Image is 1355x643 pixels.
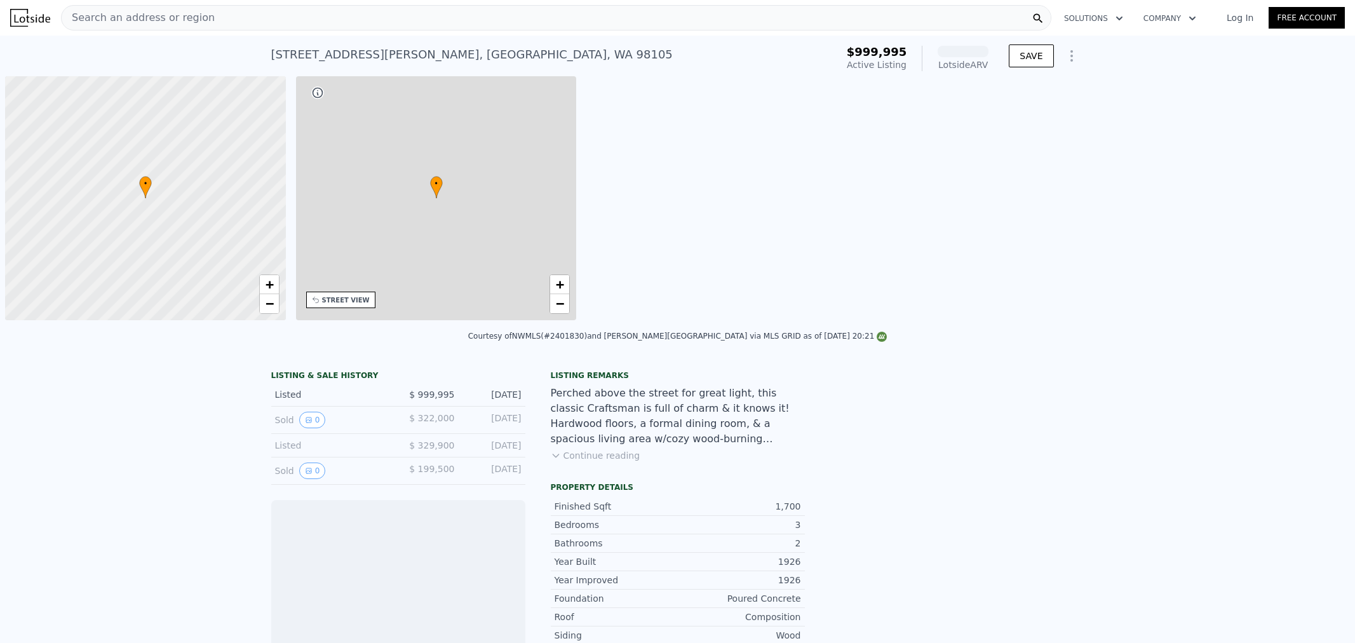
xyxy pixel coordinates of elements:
div: Poured Concrete [678,592,801,605]
div: 1926 [678,555,801,568]
div: STREET VIEW [322,295,370,305]
button: View historical data [299,412,326,428]
div: Composition [678,611,801,623]
div: • [430,176,443,198]
button: Solutions [1054,7,1133,30]
div: • [139,176,152,198]
span: $ 999,995 [409,389,454,400]
div: Siding [555,629,678,642]
span: + [265,276,273,292]
div: Year Improved [555,574,678,586]
div: [STREET_ADDRESS][PERSON_NAME] , [GEOGRAPHIC_DATA] , WA 98105 [271,46,673,64]
a: Free Account [1269,7,1345,29]
div: LISTING & SALE HISTORY [271,370,525,383]
div: 1926 [678,574,801,586]
div: Perched above the street for great light, this classic Craftsman is full of charm & it knows it! ... [551,386,805,447]
div: [DATE] [465,439,522,452]
div: Foundation [555,592,678,605]
div: Listed [275,439,388,452]
div: [DATE] [465,412,522,428]
img: NWMLS Logo [877,332,887,342]
div: Listing remarks [551,370,805,381]
span: $ 329,900 [409,440,454,450]
div: Courtesy of NWMLS (#2401830) and [PERSON_NAME][GEOGRAPHIC_DATA] via MLS GRID as of [DATE] 20:21 [468,332,887,341]
button: SAVE [1009,44,1053,67]
button: Show Options [1059,43,1084,69]
span: + [556,276,564,292]
a: Log In [1211,11,1269,24]
div: Lotside ARV [938,58,988,71]
span: Search an address or region [62,10,215,25]
div: Wood [678,629,801,642]
a: Zoom out [260,294,279,313]
div: 3 [678,518,801,531]
div: Sold [275,463,388,479]
div: Listed [275,388,388,401]
span: $999,995 [847,45,907,58]
div: Year Built [555,555,678,568]
button: Company [1133,7,1206,30]
div: Roof [555,611,678,623]
a: Zoom in [260,275,279,294]
button: Continue reading [551,449,640,462]
button: View historical data [299,463,326,479]
div: Finished Sqft [555,500,678,513]
div: Bedrooms [555,518,678,531]
div: [DATE] [465,463,522,479]
div: 1,700 [678,500,801,513]
a: Zoom out [550,294,569,313]
div: 2 [678,537,801,550]
span: Active Listing [847,60,907,70]
span: • [139,178,152,189]
span: − [265,295,273,311]
div: Property details [551,482,805,492]
a: Zoom in [550,275,569,294]
span: • [430,178,443,189]
div: Bathrooms [555,537,678,550]
span: $ 199,500 [409,464,454,474]
span: $ 322,000 [409,413,454,423]
div: [DATE] [465,388,522,401]
img: Lotside [10,9,50,27]
span: − [556,295,564,311]
div: Sold [275,412,388,428]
